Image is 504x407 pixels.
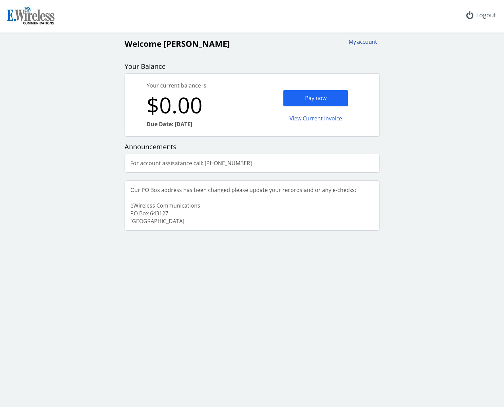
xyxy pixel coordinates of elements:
[344,38,377,46] div: My account
[147,120,252,128] div: Due Date: [DATE]
[283,111,348,127] div: View Current Invoice
[125,154,257,173] div: For account assisatance call: [PHONE_NUMBER]
[164,38,230,49] span: [PERSON_NAME]
[147,90,252,120] div: $0.00
[125,181,361,230] div: Our PO Box address has been changed please update your records and or any e-checks: eWireless Com...
[125,62,166,71] span: Your Balance
[147,82,252,90] div: Your current balance is:
[125,142,176,151] span: Announcements
[125,38,162,49] span: Welcome
[283,90,348,106] div: Pay now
